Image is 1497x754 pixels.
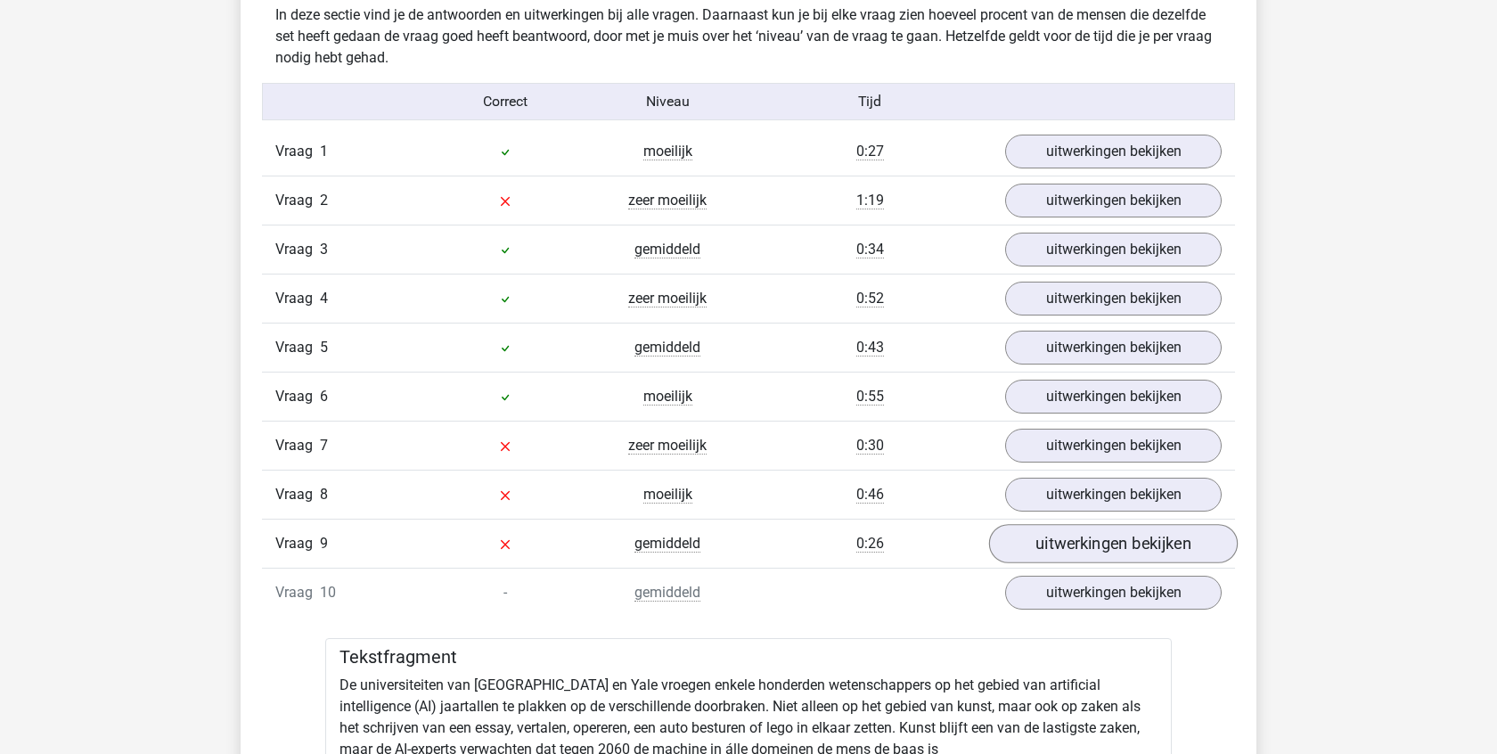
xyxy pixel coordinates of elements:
[1005,429,1222,463] a: uitwerkingen bekijken
[634,584,700,602] span: gemiddeld
[856,535,884,553] span: 0:26
[320,290,328,307] span: 4
[320,535,328,552] span: 9
[275,435,320,456] span: Vraag
[586,91,748,112] div: Niveau
[643,143,692,160] span: moeilijk
[628,437,707,455] span: zeer moeilijk
[856,437,884,455] span: 0:30
[320,241,328,258] span: 3
[320,143,328,160] span: 1
[275,484,320,505] span: Vraag
[643,486,692,504] span: moeilijk
[634,535,700,553] span: gemiddeld
[856,143,884,160] span: 0:27
[856,290,884,307] span: 0:52
[275,190,320,211] span: Vraag
[275,582,320,603] span: Vraag
[1005,282,1222,316] a: uitwerkingen bekijken
[262,4,1235,69] div: In deze sectie vind je de antwoorden en uitwerkingen bij alle vragen. Daarnaast kun je bij elke v...
[1005,184,1222,217] a: uitwerkingen bekijken
[320,486,328,503] span: 8
[1005,576,1222,610] a: uitwerkingen bekijken
[856,339,884,357] span: 0:43
[320,584,336,601] span: 10
[1005,135,1222,168] a: uitwerkingen bekijken
[856,241,884,258] span: 0:34
[275,386,320,407] span: Vraag
[1005,331,1222,365] a: uitwerkingen bekijken
[320,388,328,405] span: 6
[339,646,1158,668] h5: Tekstfragment
[643,388,692,406] span: moeilijk
[424,582,586,603] div: -
[320,192,328,209] span: 2
[275,533,320,554] span: Vraag
[634,339,700,357] span: gemiddeld
[275,239,320,260] span: Vraag
[989,524,1238,563] a: uitwerkingen bekijken
[628,192,707,209] span: zeer moeilijk
[275,337,320,358] span: Vraag
[320,339,328,356] span: 5
[1005,233,1222,266] a: uitwerkingen bekijken
[856,388,884,406] span: 0:55
[275,141,320,162] span: Vraag
[634,241,700,258] span: gemiddeld
[856,486,884,504] span: 0:46
[748,91,992,112] div: Tijd
[275,288,320,309] span: Vraag
[856,192,884,209] span: 1:19
[628,290,707,307] span: zeer moeilijk
[1005,478,1222,512] a: uitwerkingen bekijken
[425,91,587,112] div: Correct
[1005,380,1222,414] a: uitwerkingen bekijken
[320,437,328,454] span: 7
